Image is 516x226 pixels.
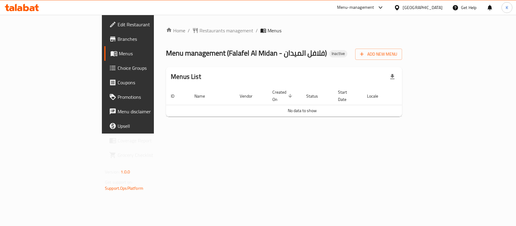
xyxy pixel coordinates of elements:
button: Add New Menu [355,49,402,60]
a: Support.OpsPlatform [105,184,143,192]
span: Start Date [338,89,355,103]
a: Coupons [104,75,188,90]
span: Add New Menu [360,50,397,58]
span: Menu disclaimer [118,108,183,115]
span: Menus [268,27,281,34]
span: Grocery Checklist [118,151,183,159]
div: [GEOGRAPHIC_DATA] [403,4,443,11]
a: Choice Groups [104,61,188,75]
span: Name [194,92,213,100]
span: 1.0.0 [121,168,130,176]
a: Upsell [104,119,188,133]
span: Inactive [329,51,347,56]
span: Promotions [118,93,183,101]
a: Restaurants management [192,27,253,34]
div: Menu-management [337,4,374,11]
li: / [256,27,258,34]
span: K [506,4,508,11]
a: Promotions [104,90,188,104]
a: Edit Restaurant [104,17,188,32]
span: Choice Groups [118,64,183,72]
table: enhanced table [166,87,439,117]
a: Branches [104,32,188,46]
span: Upsell [118,122,183,130]
li: / [188,27,190,34]
span: Version: [105,168,120,176]
th: Actions [393,87,439,105]
a: Coverage Report [104,133,188,148]
span: Menus [119,50,183,57]
nav: breadcrumb [166,27,402,34]
h2: Menus List [171,72,201,81]
span: Edit Restaurant [118,21,183,28]
a: Menu disclaimer [104,104,188,119]
a: Menus [104,46,188,61]
span: Coverage Report [118,137,183,144]
span: Menu management ( Falafel Al Midan - فلافل الميدان ) [166,46,327,60]
span: Status [306,92,326,100]
span: No data to show [288,107,317,115]
div: Inactive [329,50,347,57]
span: Vendor [240,92,260,100]
span: Get support on: [105,178,133,186]
span: Branches [118,35,183,43]
span: Locale [367,92,386,100]
span: ID [171,92,182,100]
span: Created On [272,89,294,103]
span: Coupons [118,79,183,86]
a: Grocery Checklist [104,148,188,162]
span: Restaurants management [200,27,253,34]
